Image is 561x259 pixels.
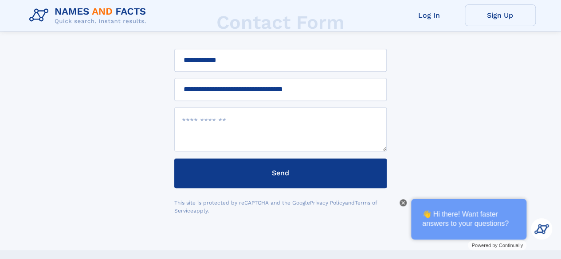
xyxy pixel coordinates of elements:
a: Powered by Continually [468,240,526,250]
a: Log In [394,4,465,26]
a: Privacy Policy [310,200,345,206]
a: Terms of Service [174,200,377,214]
div: 👋 Hi there! Want faster answers to your questions? [411,199,526,240]
img: Logo Names and Facts [26,4,153,27]
img: Close [401,201,405,205]
button: Send [174,158,387,188]
div: This site is protected by reCAPTCHA and the Google and apply. [174,199,387,215]
a: Sign Up [465,4,536,26]
img: Kevin [531,218,552,240]
span: Powered by Continually [471,243,523,248]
